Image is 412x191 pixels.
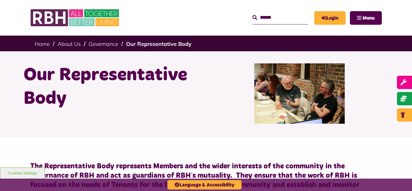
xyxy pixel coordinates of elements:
button: Language & Accessibility [167,180,242,189]
img: RBH [30,6,121,30]
input: Search [252,11,308,24]
button: Navigation [350,11,382,25]
a: About Us [58,40,81,47]
iframe: Netcall Web Assistant for live chat [385,164,412,191]
a: Governance [89,40,118,47]
span: Menu [363,16,375,21]
h1: Our Representative Body [24,63,201,110]
a: Home [35,40,50,47]
img: Rep Body [254,63,345,124]
a: Our Representative Body [126,40,192,47]
a: MyRBH [314,11,346,25]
